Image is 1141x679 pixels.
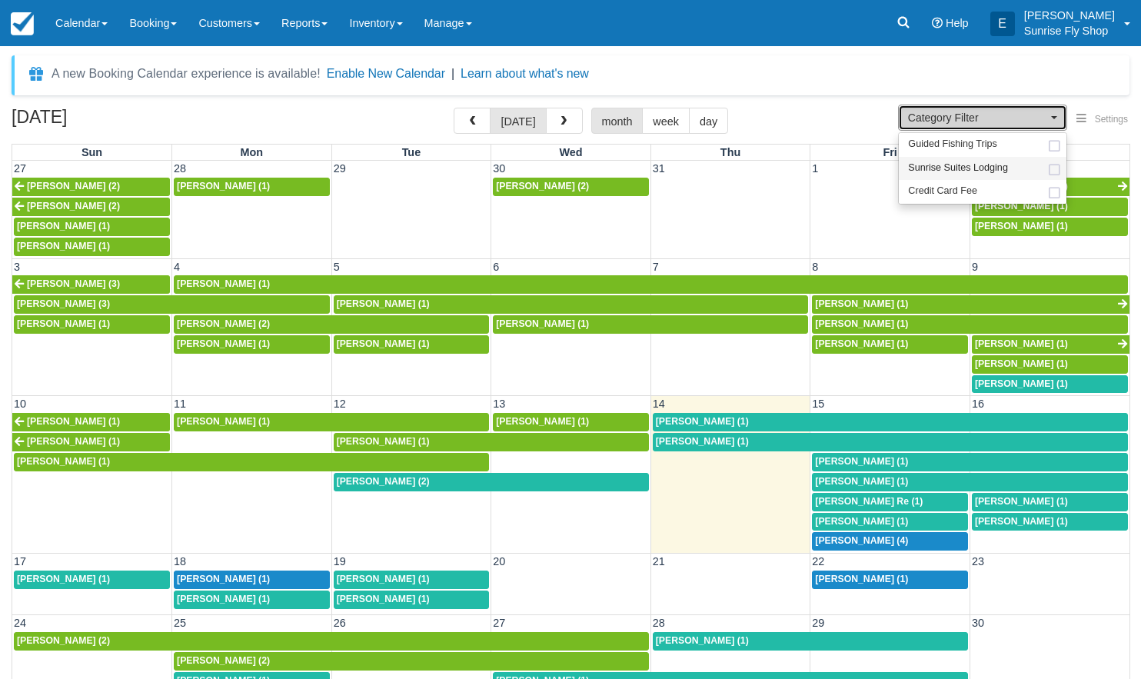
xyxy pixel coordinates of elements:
a: [PERSON_NAME] (1) [972,375,1128,394]
span: Credit Card Fee [908,185,977,198]
span: Tue [402,146,421,158]
span: 8 [810,261,820,273]
button: week [642,108,690,134]
span: [PERSON_NAME] (1) [17,456,110,467]
span: [PERSON_NAME] (1) [337,594,430,604]
span: [PERSON_NAME] (2) [177,318,270,329]
span: Fri [883,146,896,158]
span: [PERSON_NAME] (1) [177,416,270,427]
a: [PERSON_NAME] (1) [14,315,170,334]
a: [PERSON_NAME] (1) [812,315,1128,334]
a: [PERSON_NAME] (1) [972,493,1128,511]
span: [PERSON_NAME] (1) [815,574,908,584]
span: 7 [651,261,660,273]
a: [PERSON_NAME] Re (1) [812,493,968,511]
button: Settings [1067,108,1137,131]
span: [PERSON_NAME] (3) [17,298,110,309]
a: [PERSON_NAME] (1) [14,571,170,589]
span: 13 [491,398,507,410]
span: [PERSON_NAME] (2) [496,181,589,191]
span: [PERSON_NAME] Re (1) [815,496,923,507]
a: [PERSON_NAME] (1) [972,513,1128,531]
span: [PERSON_NAME] (1) [496,318,589,329]
span: [PERSON_NAME] (4) [815,535,908,546]
a: [PERSON_NAME] (1) [812,453,1128,471]
span: [PERSON_NAME] (1) [17,318,110,329]
span: Sun [81,146,102,158]
span: [PERSON_NAME] (2) [27,181,120,191]
a: [PERSON_NAME] (2) [174,652,649,671]
a: [PERSON_NAME] (1) [972,218,1128,236]
span: [PERSON_NAME] (1) [975,378,1068,389]
a: [PERSON_NAME] (1) [972,198,1128,216]
a: [PERSON_NAME] (1) [174,591,330,609]
span: [PERSON_NAME] (2) [27,201,120,211]
i: Help [932,18,943,28]
a: [PERSON_NAME] (2) [334,473,649,491]
button: day [689,108,728,134]
a: [PERSON_NAME] (1) [812,295,1129,314]
span: [PERSON_NAME] (1) [815,318,908,329]
span: [PERSON_NAME] (1) [656,635,749,646]
span: 27 [491,617,507,629]
span: 10 [12,398,28,410]
a: [PERSON_NAME] (1) [174,571,330,589]
span: [PERSON_NAME] (1) [815,338,908,349]
span: 29 [332,162,348,175]
a: [PERSON_NAME] (2) [493,178,649,196]
span: 30 [970,617,986,629]
p: [PERSON_NAME] [1024,8,1115,23]
span: 28 [651,617,667,629]
span: [PERSON_NAME] (1) [815,476,908,487]
span: [PERSON_NAME] (2) [337,476,430,487]
a: [PERSON_NAME] (1) [334,571,490,589]
a: [PERSON_NAME] (1) [653,433,1128,451]
a: [PERSON_NAME] (1) [14,238,170,256]
span: Help [946,17,969,29]
span: Category Filter [908,110,1047,125]
img: checkfront-main-nav-mini-logo.png [11,12,34,35]
span: 19 [332,555,348,567]
a: [PERSON_NAME] (1) [174,413,489,431]
span: [PERSON_NAME] (1) [975,201,1068,211]
a: [PERSON_NAME] (1) [174,178,330,196]
span: [PERSON_NAME] (1) [177,574,270,584]
button: Category Filter [898,105,1067,131]
a: [PERSON_NAME] (1) [812,571,968,589]
span: [PERSON_NAME] (1) [177,594,270,604]
a: [PERSON_NAME] (1) [174,275,1128,294]
span: [PERSON_NAME] (1) [975,496,1068,507]
p: Sunrise Fly Shop [1024,23,1115,38]
span: Wed [559,146,582,158]
button: Enable New Calendar [327,66,445,82]
span: [PERSON_NAME] (1) [337,436,430,447]
span: Mon [241,146,264,158]
a: [PERSON_NAME] (1) [12,433,170,451]
span: 5 [332,261,341,273]
span: 15 [810,398,826,410]
a: [PERSON_NAME] (1) [12,413,170,431]
span: 31 [651,162,667,175]
span: 18 [172,555,188,567]
span: Thu [720,146,740,158]
span: [PERSON_NAME] (1) [17,574,110,584]
span: [PERSON_NAME] (1) [27,416,120,427]
a: [PERSON_NAME] (1) [14,218,170,236]
span: [PERSON_NAME] (1) [656,416,749,427]
a: [PERSON_NAME] (2) [174,315,489,334]
div: A new Booking Calendar experience is available! [52,65,321,83]
a: [PERSON_NAME] (1) [334,433,649,451]
span: [PERSON_NAME] (1) [496,416,589,427]
span: [PERSON_NAME] (2) [17,635,110,646]
span: | [451,67,454,80]
span: 1 [810,162,820,175]
h2: [DATE] [12,108,206,136]
span: 24 [12,617,28,629]
span: Settings [1095,114,1128,125]
span: 30 [491,162,507,175]
a: [PERSON_NAME] (1) [653,413,1128,431]
span: [PERSON_NAME] (1) [975,516,1068,527]
span: 25 [172,617,188,629]
span: 20 [491,555,507,567]
a: [PERSON_NAME] (3) [12,275,170,294]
